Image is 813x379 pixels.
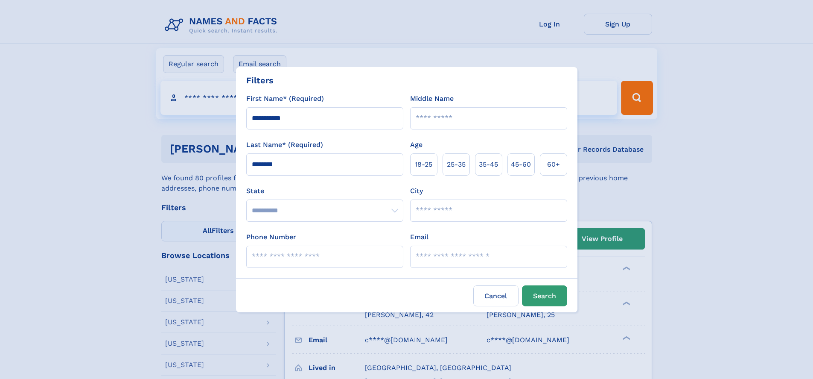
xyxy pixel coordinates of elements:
[479,159,498,170] span: 35‑45
[511,159,531,170] span: 45‑60
[410,94,454,104] label: Middle Name
[415,159,432,170] span: 18‑25
[547,159,560,170] span: 60+
[473,285,519,306] label: Cancel
[246,232,296,242] label: Phone Number
[246,74,274,87] div: Filters
[246,186,403,196] label: State
[246,94,324,104] label: First Name* (Required)
[246,140,323,150] label: Last Name* (Required)
[447,159,466,170] span: 25‑35
[410,186,423,196] label: City
[410,140,423,150] label: Age
[522,285,567,306] button: Search
[410,232,428,242] label: Email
